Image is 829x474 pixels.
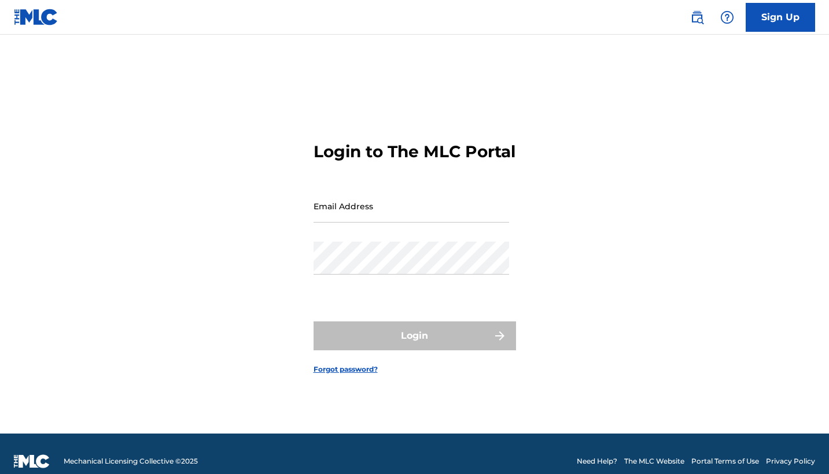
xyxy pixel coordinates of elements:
[624,456,684,466] a: The MLC Website
[716,6,739,29] div: Help
[746,3,815,32] a: Sign Up
[14,9,58,25] img: MLC Logo
[314,142,515,162] h3: Login to The MLC Portal
[766,456,815,466] a: Privacy Policy
[691,456,759,466] a: Portal Terms of Use
[314,364,378,375] a: Forgot password?
[64,456,198,466] span: Mechanical Licensing Collective © 2025
[686,6,709,29] a: Public Search
[577,456,617,466] a: Need Help?
[690,10,704,24] img: search
[720,10,734,24] img: help
[14,454,50,468] img: logo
